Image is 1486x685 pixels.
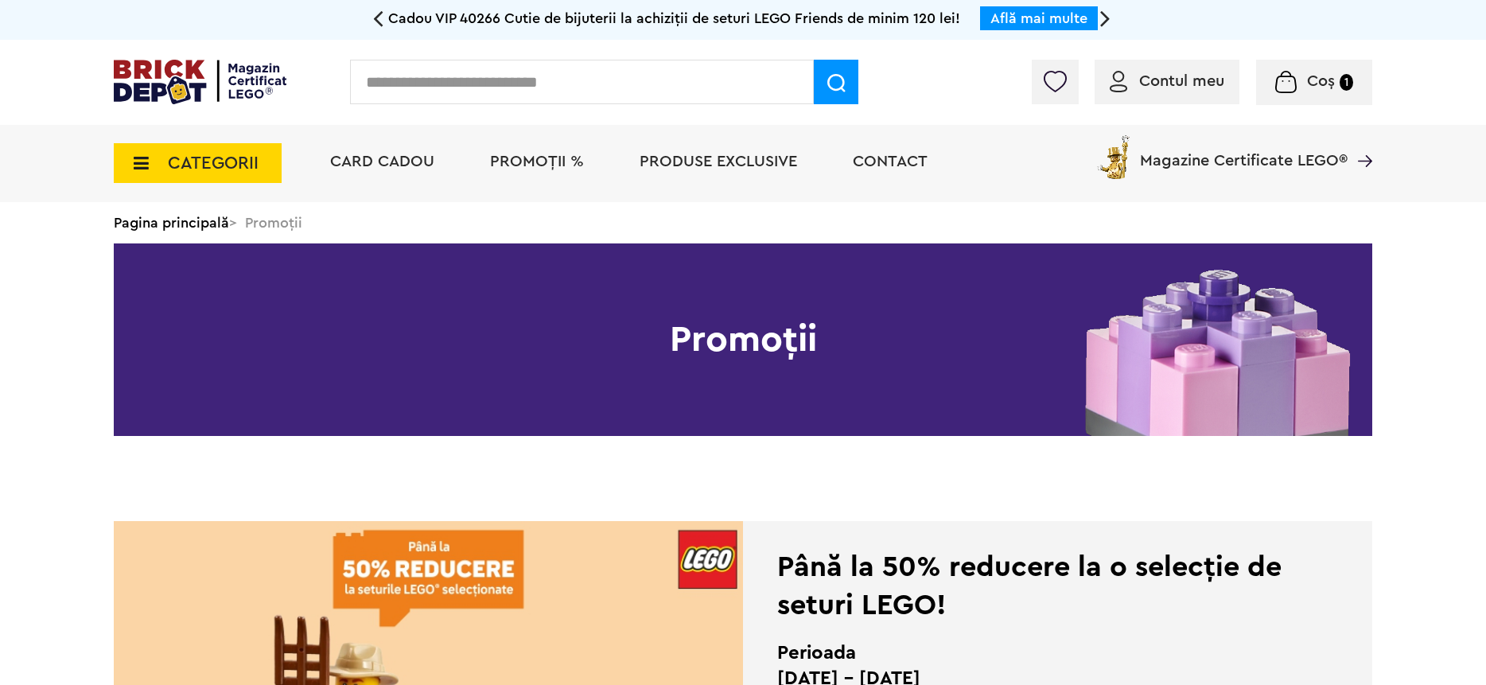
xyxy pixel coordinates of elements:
[1139,73,1224,89] span: Contul meu
[777,640,1293,666] h2: Perioada
[853,154,928,169] a: Contact
[168,154,259,172] span: CATEGORII
[990,11,1087,25] a: Află mai multe
[1140,132,1348,169] span: Magazine Certificate LEGO®
[114,202,1372,243] div: > Promoții
[1348,132,1372,148] a: Magazine Certificate LEGO®
[1307,73,1335,89] span: Coș
[640,154,797,169] a: Produse exclusive
[114,216,229,230] a: Pagina principală
[114,243,1372,436] h1: Promoții
[330,154,434,169] a: Card Cadou
[490,154,584,169] a: PROMOȚII %
[1340,74,1353,91] small: 1
[1110,73,1224,89] a: Contul meu
[777,548,1293,625] div: Până la 50% reducere la o selecție de seturi LEGO!
[388,11,960,25] span: Cadou VIP 40266 Cutie de bijuterii la achiziții de seturi LEGO Friends de minim 120 lei!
